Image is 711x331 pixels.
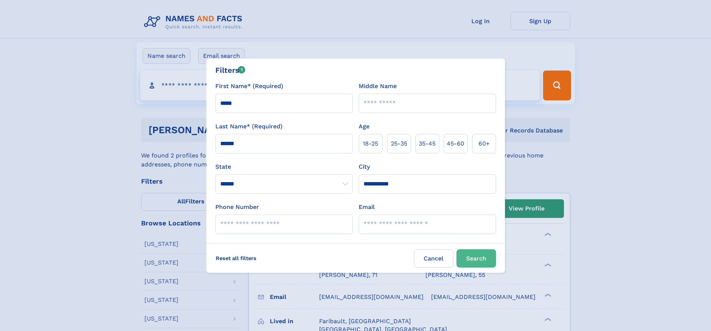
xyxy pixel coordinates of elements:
label: Cancel [414,249,453,268]
label: Email [359,203,375,212]
div: Filters [215,65,246,76]
label: First Name* (Required) [215,82,283,91]
span: 25‑35 [391,139,407,148]
label: Last Name* (Required) [215,122,283,131]
label: Age [359,122,369,131]
span: 35‑45 [419,139,436,148]
span: 18‑25 [363,139,378,148]
label: Middle Name [359,82,397,91]
label: State [215,162,353,171]
span: 45‑60 [447,139,464,148]
span: 60+ [478,139,490,148]
button: Search [456,249,496,268]
label: City [359,162,370,171]
label: Phone Number [215,203,259,212]
label: Reset all filters [211,249,261,267]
